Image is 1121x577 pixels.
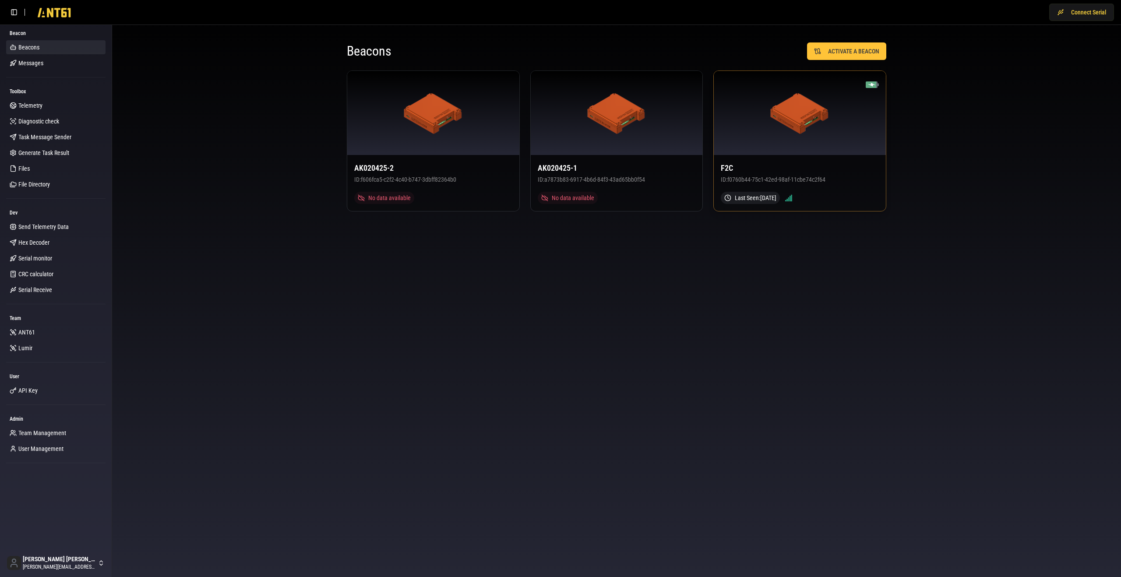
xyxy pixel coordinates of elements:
[404,92,463,134] img: ANT61 Beacon
[18,270,53,278] span: CRC calculator
[18,117,59,126] span: Diagnostic check
[6,383,106,398] a: API Key
[6,162,106,176] a: Files
[347,43,617,59] h1: Beacons
[6,26,106,40] div: Beacon
[727,176,825,183] span: f0760b44-75c1-42ed-98af-11cbe74c2f64
[354,176,361,183] span: ID:
[18,43,39,52] span: Beacons
[18,444,63,453] span: User Management
[18,429,66,437] span: Team Management
[6,251,106,265] a: Serial monitor
[6,40,106,54] a: Beacons
[785,194,792,201] img: Signal strength 5/5
[18,101,42,110] span: Telemetry
[538,162,696,174] h3: AK020425-1
[6,206,106,220] div: Dev
[6,130,106,144] a: Task Message Sender
[18,238,49,247] span: Hex Decoder
[18,222,69,231] span: Send Telemetry Data
[354,162,512,174] h3: AK020425-2
[18,328,35,337] span: ANT61
[587,92,646,134] img: ANT61 Beacon
[6,442,106,456] a: User Management
[6,236,106,250] a: Hex Decoder
[4,552,108,573] button: [PERSON_NAME] [PERSON_NAME][PERSON_NAME][EMAIL_ADDRESS][DOMAIN_NAME]
[18,148,69,157] span: Generate Task Result
[6,267,106,281] a: CRC calculator
[6,99,106,113] a: Telemetry
[538,192,598,204] div: No data available
[6,220,106,234] a: Send Telemetry Data
[721,162,879,174] h3: F2C
[6,177,106,191] a: File Directory
[6,84,106,99] div: Toolbox
[6,412,106,426] div: Admin
[6,56,106,70] a: Messages
[18,59,43,67] span: Messages
[6,369,106,383] div: User
[538,176,544,183] span: ID:
[6,311,106,325] div: Team
[18,133,71,141] span: Task Message Sender
[544,176,645,183] span: a7873b83-6917-4b6d-84f3-43ad65bb0f54
[18,180,50,189] span: File Directory
[6,114,106,128] a: Diagnostic check
[18,254,52,263] span: Serial monitor
[23,563,96,570] span: [PERSON_NAME][EMAIL_ADDRESS][DOMAIN_NAME]
[721,192,780,204] div: Last Seen: [DATE]
[18,164,30,173] span: Files
[770,92,829,134] img: ANT61 Beacon
[6,146,106,160] a: Generate Task Result
[721,176,727,183] span: ID:
[807,42,886,60] button: ACTIVATE A BEACON
[6,341,106,355] a: Lumir
[354,192,414,204] div: No data available
[18,386,38,395] span: API Key
[23,556,96,563] span: [PERSON_NAME] [PERSON_NAME]
[866,78,879,91] img: Battery 80% (charging)
[6,426,106,440] a: Team Management
[6,283,106,297] a: Serial Receive
[18,344,32,352] span: Lumir
[6,325,106,339] a: ANT61
[361,176,456,183] span: f606fca5-c2f2-4c40-b747-3dbff82364b0
[1049,4,1114,21] button: Connect Serial
[18,285,52,294] span: Serial Receive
